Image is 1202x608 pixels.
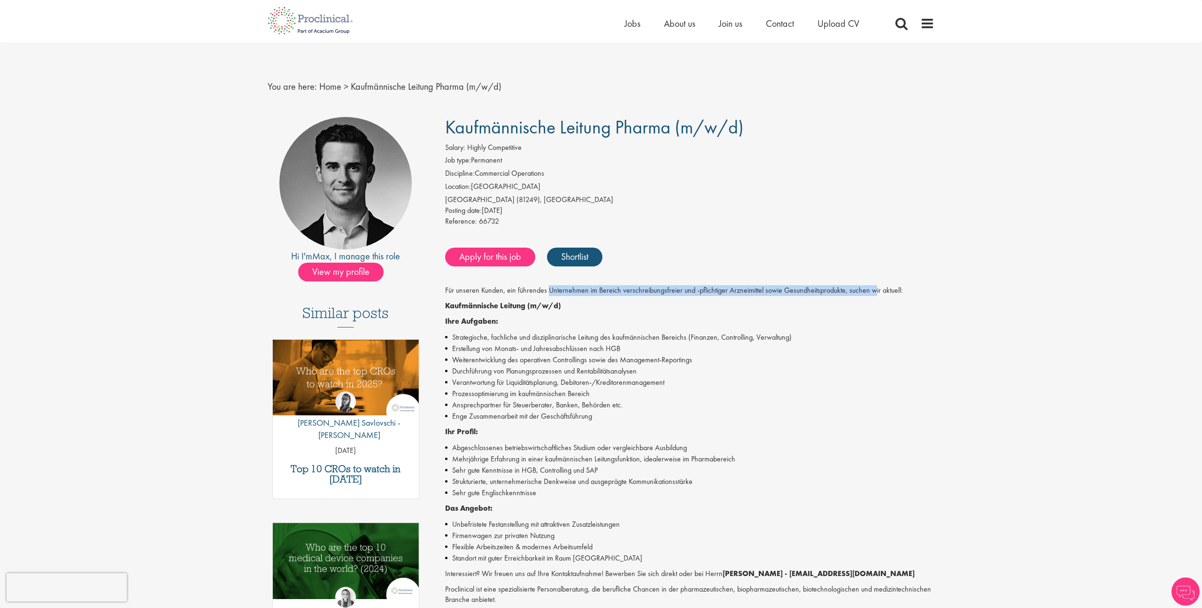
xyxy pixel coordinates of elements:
a: Top 10 CROs to watch in [DATE] [277,464,414,484]
a: Link to a post [273,340,419,423]
h3: Similar posts [302,305,389,327]
li: Mehrjährige Erfahrung in einer kaufmännischen Leitungsfunktion, idealerweise im Pharmabereich [445,453,935,465]
li: Enge Zusammenarbeit mit der Geschäftsführung [445,411,935,422]
li: Durchführung von Planungsprozessen und Rentabilitätsanalysen [445,366,935,377]
li: Sehr gute Kenntnisse in HGB, Controlling und SAP [445,465,935,476]
p: Proclinical ist eine spezialisierte Personalberatung, die berufliche Chancen in der pharmazeutisc... [445,584,935,606]
img: Chatbot [1171,577,1200,606]
strong: [PERSON_NAME] - [EMAIL_ADDRESS][DOMAIN_NAME] [723,569,915,578]
li: Strukturierte, unternehmerische Denkweise und ausgeprägte Kommunikationsstärke [445,476,935,487]
strong: Das Angebot: [445,503,493,513]
a: Apply for this job [445,248,535,266]
li: Erstellung von Monats- und Jahresabschlüssen nach HGB [445,343,935,354]
li: Strategische, fachliche und disziplinarische Leitung des kaufmännischen Bereichs (Finanzen, Contr... [445,332,935,343]
label: Job type: [445,155,471,166]
li: Permanent [445,155,935,168]
p: [DATE] [273,445,419,456]
p: Interessiert? Wir freuen uns auf Ihre Kontaktaufnahme! Bewerben Sie sich direkt oder bei Herrn [445,569,935,579]
p: Für unseren Kunden, ein führendes Unternehmen im Bereich verschreibungsfreier und -pflichtiger Ar... [445,285,935,296]
a: About us [664,17,695,30]
img: Top 10 Medical Device Companies 2024 [273,523,419,599]
strong: Ihr Profil: [445,427,478,437]
li: Commercial Operations [445,168,935,181]
a: Contact [766,17,794,30]
div: [GEOGRAPHIC_DATA] (81249), [GEOGRAPHIC_DATA] [445,195,935,205]
span: Kaufmännische Leitung Pharma (m/w/d) [351,80,501,93]
li: Weiterentwicklung des operativen Controllings sowie des Management-Reportings [445,354,935,366]
li: Ansprechpartner für Steuerberater, Banken, Behörden etc. [445,399,935,411]
span: Kaufmännische Leitung Pharma (m/w/d) [445,115,744,139]
label: Location: [445,181,471,192]
iframe: reCAPTCHA [7,573,127,601]
a: breadcrumb link [319,80,341,93]
label: Reference: [445,216,477,227]
div: [DATE] [445,205,935,216]
li: Abgeschlossenes betriebswirtschaftliches Studium oder vergleichbare Ausbildung [445,442,935,453]
a: Shortlist [547,248,602,266]
label: Discipline: [445,168,475,179]
a: Max [312,250,330,262]
span: 66732 [479,216,499,226]
li: Sehr gute Englischkenntnisse [445,487,935,499]
span: > [344,80,348,93]
li: Standort mit guter Erreichbarkeit im Raum [GEOGRAPHIC_DATA] [445,553,935,564]
strong: Kaufmännische Leitung (m/w/d) [445,301,561,311]
li: [GEOGRAPHIC_DATA] [445,181,935,195]
img: imeage of recruiter Max Slevogt [279,117,412,249]
span: Posting date: [445,205,482,215]
span: You are here: [268,80,317,93]
li: Unbefristete Festanstellung mit attraktiven Zusatzleistungen [445,519,935,530]
li: Prozessoptimierung im kaufmännischen Bereich [445,388,935,399]
label: Salary: [445,142,465,153]
a: Link to a post [273,523,419,606]
img: Hannah Burke [335,587,356,608]
strong: Ihre Aufgaben: [445,316,498,326]
p: [PERSON_NAME] Savlovschi - [PERSON_NAME] [273,417,419,441]
a: Join us [719,17,742,30]
span: View my profile [298,263,384,281]
li: Flexible Arbeitszeiten & modernes Arbeitsumfeld [445,541,935,553]
div: Hi I'm , I manage this role [268,249,424,263]
li: Verantwortung für Liquiditätsplanung, Debitoren-/Kreditorenmanagement [445,377,935,388]
a: Theodora Savlovschi - Wicks [PERSON_NAME] Savlovschi - [PERSON_NAME] [273,391,419,445]
span: Highly Competitive [467,142,522,152]
img: Theodora Savlovschi - Wicks [335,391,356,412]
li: Firmenwagen zur privaten Nutzung [445,530,935,541]
img: Top 10 CROs 2025 | Proclinical [273,340,419,415]
a: Upload CV [817,17,859,30]
a: Jobs [624,17,640,30]
a: View my profile [298,265,393,277]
